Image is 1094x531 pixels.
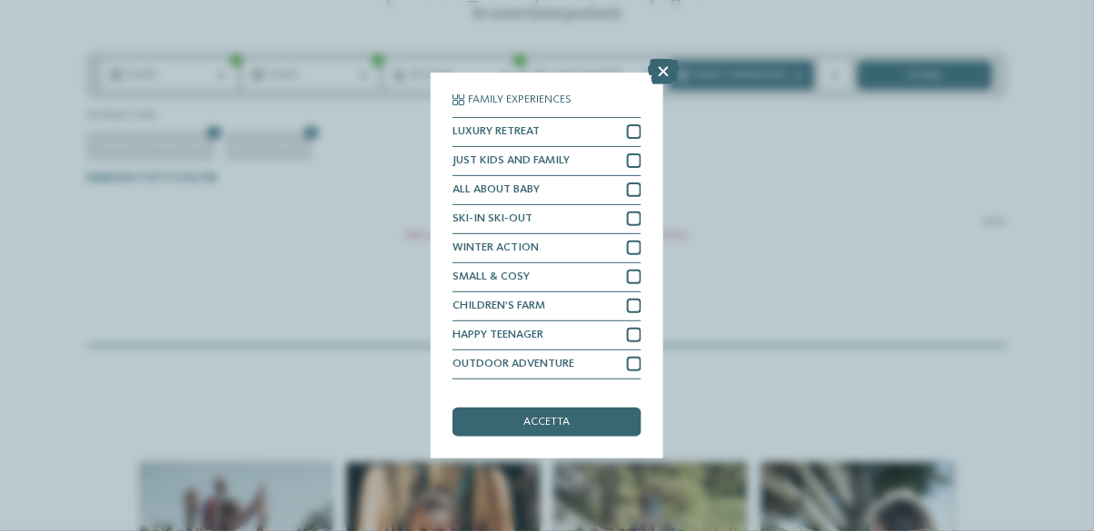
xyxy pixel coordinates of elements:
[453,126,540,138] span: LUXURY RETREAT
[468,94,572,106] span: Family Experiences
[453,329,543,341] span: HAPPY TEENAGER
[524,417,571,428] span: accetta
[453,184,540,196] span: ALL ABOUT BABY
[453,300,545,312] span: CHILDREN’S FARM
[453,271,530,283] span: SMALL & COSY
[453,155,570,167] span: JUST KIDS AND FAMILY
[453,213,532,225] span: SKI-IN SKI-OUT
[453,359,574,370] span: OUTDOOR ADVENTURE
[453,242,539,254] span: WINTER ACTION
